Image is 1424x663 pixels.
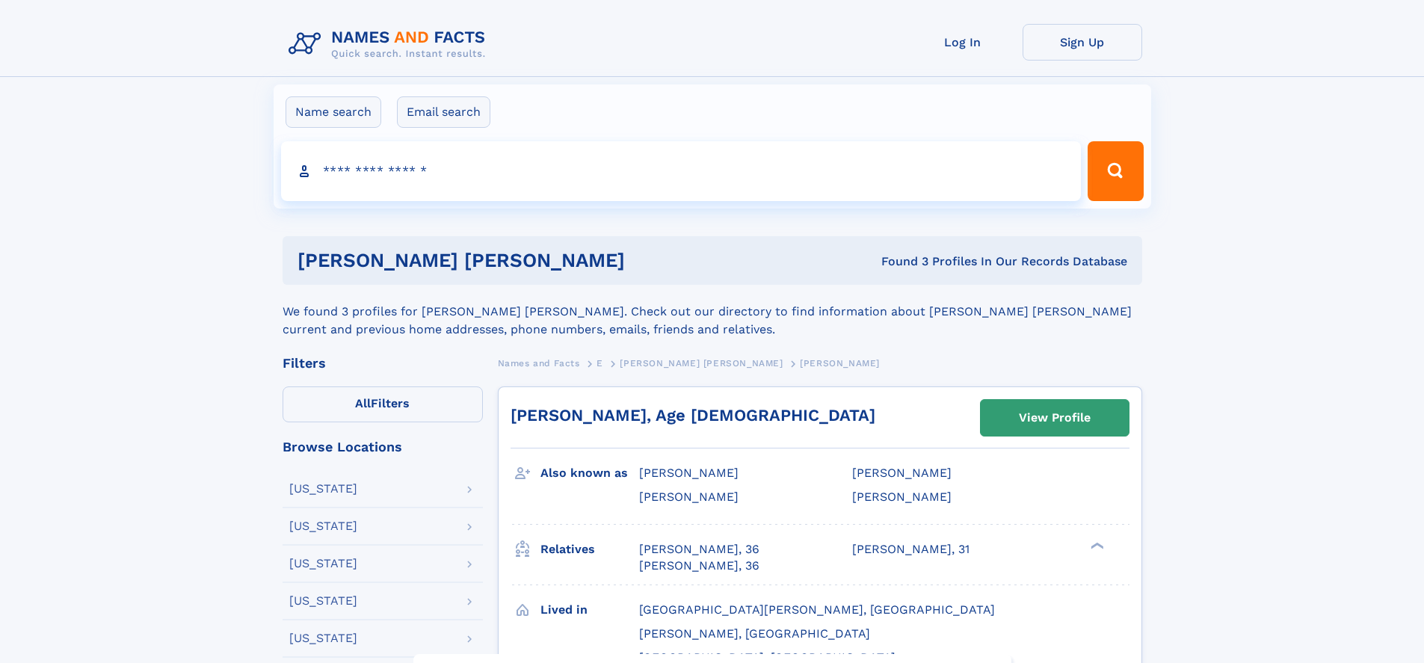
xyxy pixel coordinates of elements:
[283,285,1142,339] div: We found 3 profiles for [PERSON_NAME] [PERSON_NAME]. Check out our directory to find information ...
[753,253,1127,270] div: Found 3 Profiles In Our Records Database
[981,400,1129,436] a: View Profile
[903,24,1023,61] a: Log In
[540,597,639,623] h3: Lived in
[800,358,880,368] span: [PERSON_NAME]
[852,490,952,504] span: [PERSON_NAME]
[289,520,357,532] div: [US_STATE]
[397,96,490,128] label: Email search
[286,96,381,128] label: Name search
[540,537,639,562] h3: Relatives
[639,602,995,617] span: [GEOGRAPHIC_DATA][PERSON_NAME], [GEOGRAPHIC_DATA]
[511,406,875,425] a: [PERSON_NAME], Age [DEMOGRAPHIC_DATA]
[1023,24,1142,61] a: Sign Up
[298,251,753,270] h1: [PERSON_NAME] [PERSON_NAME]
[639,626,870,641] span: [PERSON_NAME], [GEOGRAPHIC_DATA]
[1019,401,1091,435] div: View Profile
[1088,141,1143,201] button: Search Button
[639,558,759,574] a: [PERSON_NAME], 36
[540,460,639,486] h3: Also known as
[498,354,580,372] a: Names and Facts
[620,358,783,368] span: [PERSON_NAME] [PERSON_NAME]
[283,24,498,64] img: Logo Names and Facts
[289,483,357,495] div: [US_STATE]
[1087,540,1105,550] div: ❯
[283,357,483,370] div: Filters
[289,632,357,644] div: [US_STATE]
[852,541,970,558] a: [PERSON_NAME], 31
[597,354,603,372] a: E
[852,466,952,480] span: [PERSON_NAME]
[639,466,739,480] span: [PERSON_NAME]
[355,396,371,410] span: All
[639,490,739,504] span: [PERSON_NAME]
[281,141,1082,201] input: search input
[283,386,483,422] label: Filters
[620,354,783,372] a: [PERSON_NAME] [PERSON_NAME]
[289,558,357,570] div: [US_STATE]
[289,595,357,607] div: [US_STATE]
[597,358,603,368] span: E
[639,541,759,558] a: [PERSON_NAME], 36
[283,440,483,454] div: Browse Locations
